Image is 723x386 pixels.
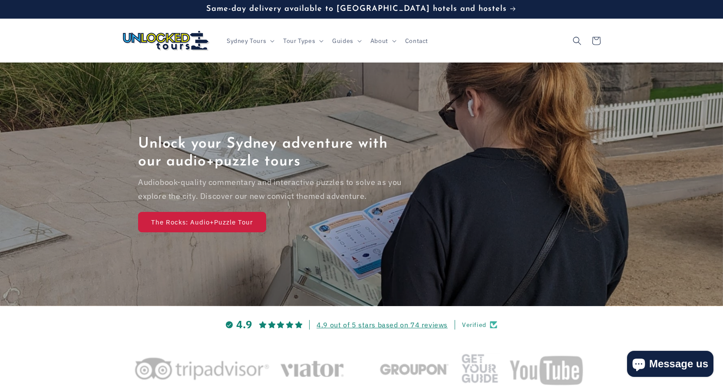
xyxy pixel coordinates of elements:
[138,212,266,233] a: The Rocks: Audio+Puzzle Tour
[138,135,403,171] h2: Unlock your Sydney adventure with our audio+puzzle tours
[206,5,507,13] span: Same-day delivery available to [GEOGRAPHIC_DATA] hotels and hostels
[138,175,403,204] p: Audiobook-quality commentary and interactive puzzles to solve as you explore the city. Discover o...
[123,31,210,51] img: Unlocked Tours
[123,318,601,332] a: 4.9 4.9 out of 5 stars based on 74 reviewsVerified
[283,37,315,45] span: Tour Types
[405,37,428,45] span: Contact
[370,37,388,45] span: About
[327,32,365,50] summary: Guides
[365,32,400,50] summary: About
[400,32,433,50] a: Contact
[624,351,716,379] inbox-online-store-chat: Shopify online store chat
[227,37,266,45] span: Sydney Tours
[332,37,353,45] span: Guides
[221,32,278,50] summary: Sydney Tours
[317,320,448,329] a: 4.9 out of 5 stars based on 74 reviews
[568,31,587,50] summary: Search
[278,32,327,50] summary: Tour Types
[119,27,213,54] a: Unlocked Tours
